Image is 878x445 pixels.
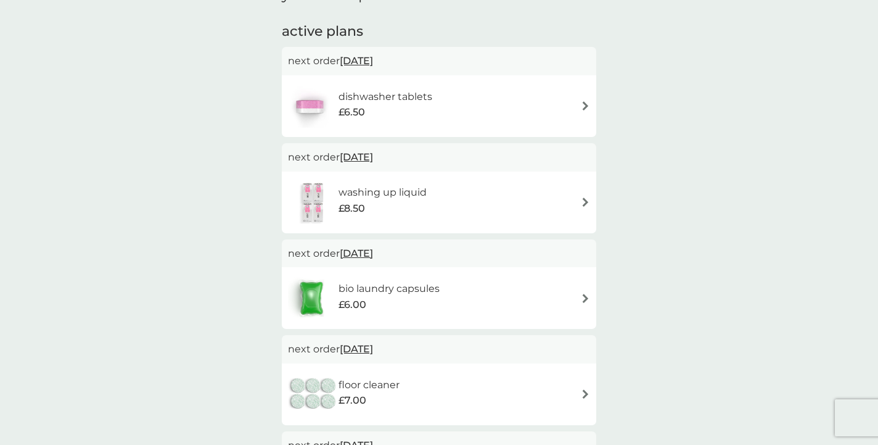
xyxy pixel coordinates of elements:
[581,294,590,303] img: arrow right
[288,341,590,357] p: next order
[288,85,331,128] img: dishwasher tablets
[581,101,590,110] img: arrow right
[338,377,400,393] h6: floor cleaner
[288,246,590,262] p: next order
[340,49,373,73] span: [DATE]
[581,389,590,399] img: arrow right
[288,373,338,416] img: floor cleaner
[338,297,366,313] span: £6.00
[288,277,335,320] img: bio laundry capsules
[288,149,590,165] p: next order
[282,22,596,41] h2: active plans
[338,185,427,201] h6: washing up liquid
[288,181,338,224] img: washing up liquid
[288,53,590,69] p: next order
[340,241,373,265] span: [DATE]
[338,201,365,217] span: £8.50
[338,393,366,409] span: £7.00
[340,337,373,361] span: [DATE]
[581,198,590,207] img: arrow right
[340,145,373,169] span: [DATE]
[338,281,440,297] h6: bio laundry capsules
[338,104,365,120] span: £6.50
[338,89,432,105] h6: dishwasher tablets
